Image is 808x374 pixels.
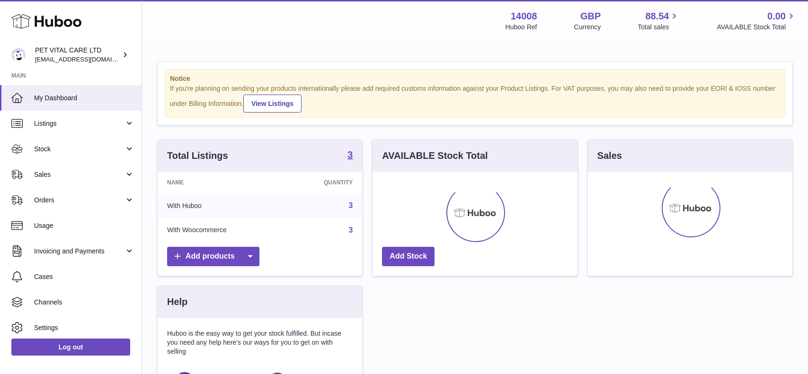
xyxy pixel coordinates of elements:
[35,46,120,64] div: PET VITAL CARE LTD
[158,193,284,218] td: With Huboo
[717,23,797,32] span: AVAILABLE Stock Total
[34,272,134,281] span: Cases
[167,149,228,162] h3: Total Listings
[574,23,601,32] div: Currency
[35,55,139,63] span: [EMAIL_ADDRESS][DOMAIN_NAME]
[158,218,284,243] td: With Woocommerce
[167,296,187,308] h3: Help
[34,145,124,154] span: Stock
[717,10,797,32] a: 0.00 AVAILABLE Stock Total
[34,247,124,256] span: Invoicing and Payments
[243,95,302,113] a: View Listings
[167,329,353,356] p: Huboo is the easy way to get your stock fulfilled. But incase you need any help here's our ways f...
[170,84,780,113] div: If you're planning on sending your products internationally please add required customs informati...
[34,323,134,332] span: Settings
[511,10,537,23] strong: 14008
[767,10,786,23] span: 0.00
[645,10,669,23] span: 88.54
[347,150,353,161] a: 3
[506,23,537,32] div: Huboo Ref
[580,10,601,23] strong: GBP
[158,172,284,193] th: Name
[34,170,124,179] span: Sales
[382,149,488,162] h3: AVAILABLE Stock Total
[638,23,680,32] span: Total sales
[597,149,622,162] h3: Sales
[638,10,680,32] a: 88.54 Total sales
[348,226,353,234] a: 3
[347,150,353,159] strong: 3
[34,221,134,230] span: Usage
[34,94,134,103] span: My Dashboard
[284,172,362,193] th: Quantity
[11,339,130,356] a: Log out
[34,196,124,205] span: Orders
[34,298,134,307] span: Channels
[11,48,26,62] img: petvitalcare@gmail.com
[170,74,780,83] strong: Notice
[382,247,435,266] a: Add Stock
[167,247,259,266] a: Add products
[348,201,353,209] a: 3
[34,119,124,128] span: Listings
